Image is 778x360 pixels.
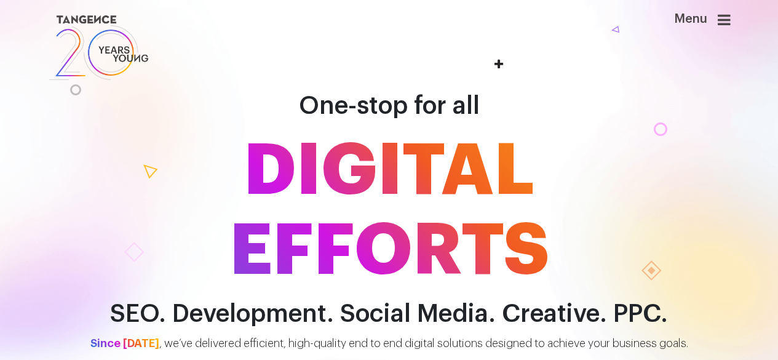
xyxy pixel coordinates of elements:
h2: SEO. Development. Social Media. Creative. PPC. [39,300,740,328]
img: logo SVG [48,12,150,83]
span: One-stop for all [299,94,480,118]
span: Since [DATE] [90,338,159,349]
span: DIGITAL EFFORTS [39,131,740,291]
p: , we’ve delivered efficient, high-quality end to end digital solutions designed to achieve your b... [61,335,718,352]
